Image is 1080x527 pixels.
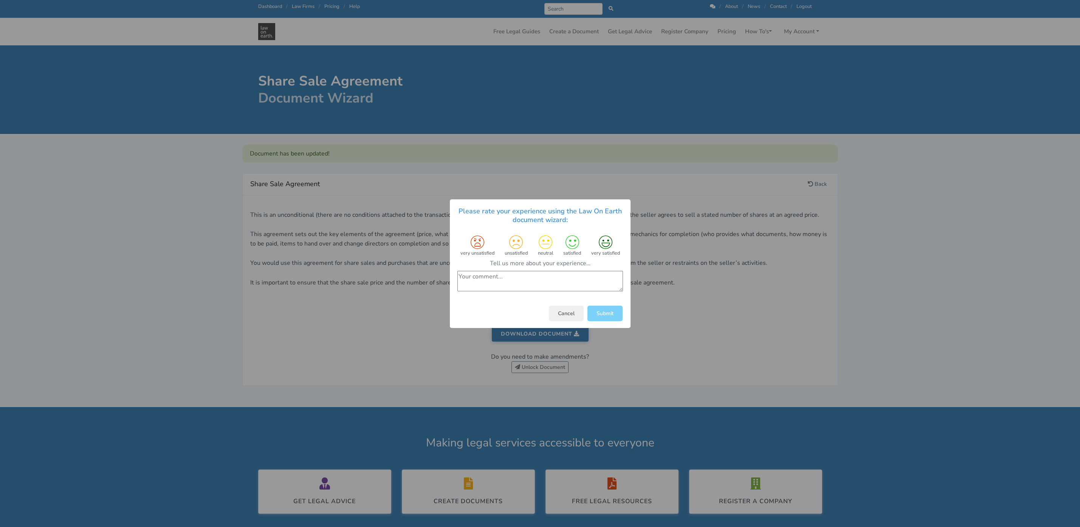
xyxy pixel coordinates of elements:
[563,250,581,257] small: satisfied
[457,207,623,224] h5: Please rate your experience using the Law On Earth document wizard:
[591,250,620,257] small: very satisfied
[538,250,553,257] small: neutral
[460,250,494,257] small: very unsatisfied
[504,250,527,257] small: unsatisfied
[587,305,623,321] button: Submit
[549,305,584,321] button: Cancel
[457,258,623,267] div: Tell us more about your experience…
